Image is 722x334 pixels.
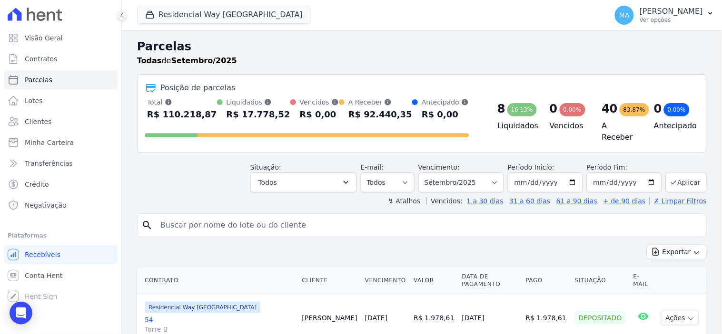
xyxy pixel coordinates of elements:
a: Minha Carteira [4,133,118,152]
th: Contrato [137,267,298,294]
th: Situação [571,267,630,294]
th: Vencimento [361,267,410,294]
div: R$ 17.778,52 [227,107,290,122]
a: 1 a 30 dias [467,197,504,205]
a: Recebíveis [4,245,118,264]
div: R$ 92.440,35 [348,107,412,122]
a: Crédito [4,175,118,194]
input: Buscar por nome do lote ou do cliente [155,216,702,235]
a: [DATE] [365,314,387,322]
strong: Setembro/2025 [171,56,237,65]
h4: Antecipado [654,120,691,132]
a: ✗ Limpar Filtros [650,197,707,205]
label: Vencimento: [418,163,460,171]
a: Transferências [4,154,118,173]
th: Cliente [298,267,361,294]
div: Liquidados [227,97,290,107]
span: Negativação [25,200,67,210]
div: 40 [602,101,618,116]
div: 0 [550,101,558,116]
div: 8 [497,101,505,116]
div: Open Intercom Messenger [10,302,32,324]
a: 54Torre B [145,315,295,334]
strong: Todas [137,56,162,65]
span: Transferências [25,159,73,168]
div: Depositado [575,311,626,324]
div: 0 [654,101,662,116]
button: MA [PERSON_NAME] Ver opções [607,2,722,29]
h2: Parcelas [137,38,707,55]
a: Visão Geral [4,29,118,48]
h4: A Receber [602,120,639,143]
th: Data de Pagamento [458,267,522,294]
p: Ver opções [640,16,703,24]
div: 0,00% [560,103,585,116]
div: Vencidos [300,97,339,107]
div: 16,13% [507,103,537,116]
span: MA [619,12,630,19]
span: Contratos [25,54,57,64]
span: Parcelas [25,75,52,85]
a: 31 a 60 dias [509,197,550,205]
a: Negativação [4,196,118,215]
button: Exportar [647,245,707,259]
span: Todos [258,177,277,188]
span: Recebíveis [25,250,60,259]
button: Aplicar [666,172,707,192]
div: Antecipado [422,97,469,107]
h4: Vencidos [550,120,587,132]
span: Clientes [25,117,51,126]
span: Minha Carteira [25,138,74,147]
a: Parcelas [4,70,118,89]
th: Valor [410,267,458,294]
a: Contratos [4,49,118,68]
label: Vencidos: [426,197,463,205]
label: Situação: [250,163,281,171]
span: Torre B [145,324,295,334]
button: Residencial Way [GEOGRAPHIC_DATA] [137,6,311,24]
a: Clientes [4,112,118,131]
span: Crédito [25,180,49,189]
div: 83,87% [620,103,649,116]
a: Conta Hent [4,266,118,285]
label: Período Inicío: [508,163,554,171]
h4: Liquidados [497,120,534,132]
button: Todos [250,172,357,192]
label: E-mail: [361,163,384,171]
span: Visão Geral [25,33,63,43]
div: Total [147,97,217,107]
a: 61 a 90 dias [556,197,597,205]
th: Pago [522,267,571,294]
span: Residencial Way [GEOGRAPHIC_DATA] [145,302,260,313]
div: R$ 0,00 [422,107,469,122]
button: Ações [661,311,699,325]
div: R$ 0,00 [300,107,339,122]
label: ↯ Atalhos [388,197,420,205]
p: [PERSON_NAME] [640,7,703,16]
label: Período Fim: [587,162,662,172]
i: search [141,219,153,231]
span: Conta Hent [25,271,62,280]
div: R$ 110.218,87 [147,107,217,122]
div: A Receber [348,97,412,107]
div: Posição de parcelas [160,82,236,94]
div: Plataformas [8,230,114,241]
span: Lotes [25,96,43,105]
th: E-mail [630,267,658,294]
a: + de 90 dias [603,197,646,205]
div: 0,00% [664,103,690,116]
p: de [137,55,237,67]
a: Lotes [4,91,118,110]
